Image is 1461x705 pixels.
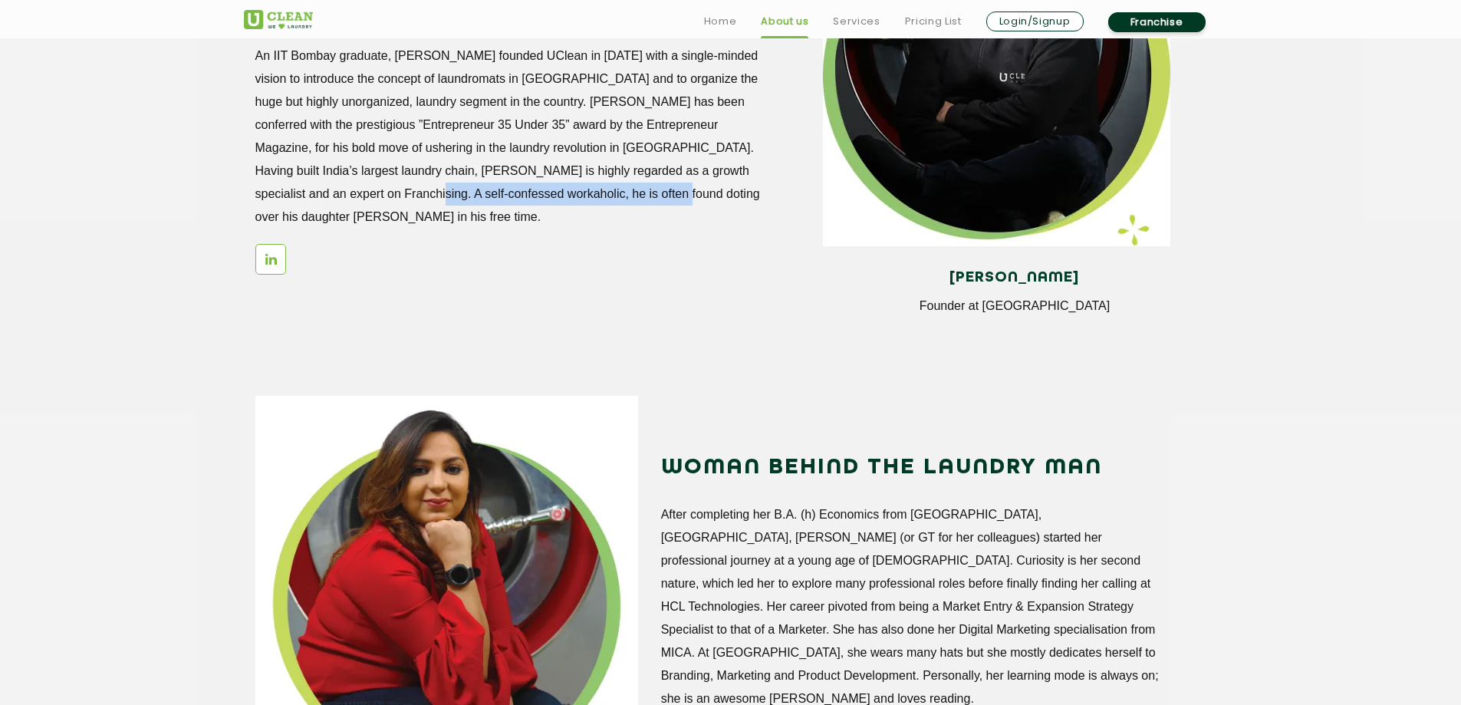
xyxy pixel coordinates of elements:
a: Home [704,12,737,31]
h2: WOMAN BEHIND THE LAUNDRY MAN [661,450,1168,486]
a: Login/Signup [986,12,1084,31]
p: Founder at [GEOGRAPHIC_DATA] [834,299,1194,313]
a: Franchise [1108,12,1206,32]
a: Pricing List [905,12,962,31]
a: About us [761,12,808,31]
p: An IIT Bombay graduate, [PERSON_NAME] founded UClean in [DATE] with a single-minded vision to int... [255,44,762,229]
a: Services [833,12,880,31]
img: UClean Laundry and Dry Cleaning [244,10,313,29]
h4: [PERSON_NAME] [834,269,1194,286]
